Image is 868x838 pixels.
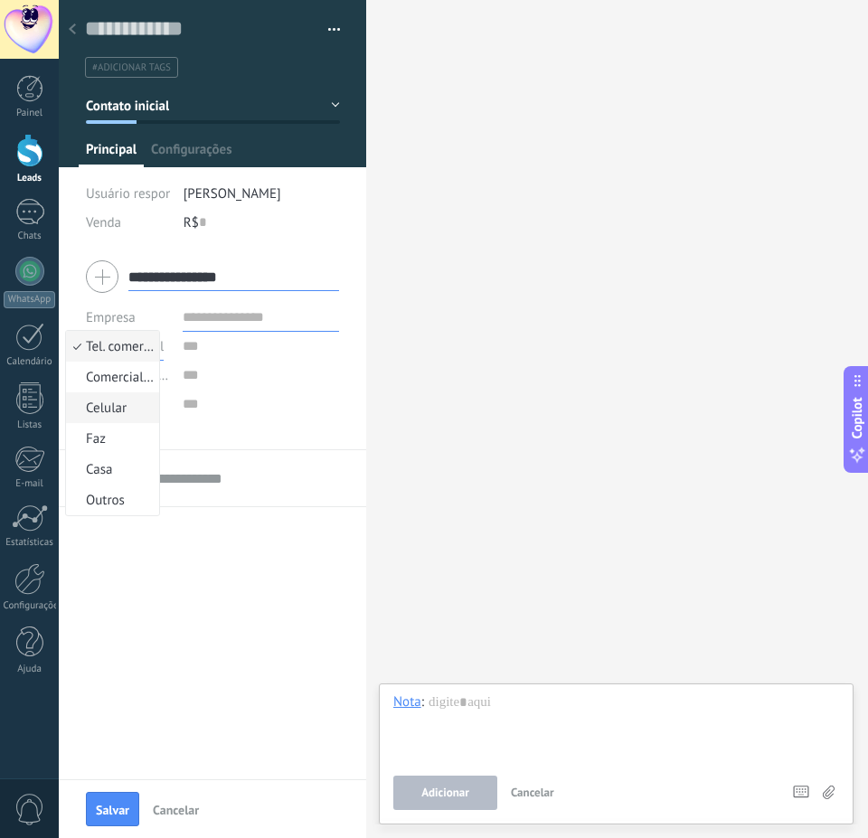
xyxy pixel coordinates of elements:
[66,400,154,417] span: Celular
[421,693,424,711] span: :
[92,61,171,74] span: #adicionar tags
[66,492,154,509] span: Outros
[184,208,340,237] div: R$
[4,664,56,675] div: Ajuda
[66,430,154,447] span: Faz
[4,291,55,308] div: WhatsApp
[96,804,129,816] span: Salvar
[86,311,136,325] label: Empresa
[153,804,199,816] span: Cancelar
[86,185,203,202] span: Usuário responsável
[66,461,154,478] span: Casa
[66,338,154,355] span: Tel. comercial
[393,776,497,810] button: Adicionar
[4,356,56,368] div: Calendário
[4,600,56,612] div: Configurações
[66,369,154,386] span: Comercial direto
[86,214,121,231] span: Venda
[4,108,56,119] div: Painel
[4,419,56,431] div: Listas
[4,537,56,549] div: Estatísticas
[848,397,866,438] span: Copilot
[4,478,56,490] div: E-mail
[4,173,56,184] div: Leads
[146,795,206,824] button: Cancelar
[151,141,231,167] span: Configurações
[86,141,137,167] span: Principal
[511,785,554,800] span: Cancelar
[86,792,139,826] button: Salvar
[421,786,469,799] span: Adicionar
[86,179,170,208] div: Usuário responsável
[504,776,561,810] button: Cancelar
[184,185,281,202] span: [PERSON_NAME]
[86,208,170,237] div: Venda
[4,231,56,242] div: Chats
